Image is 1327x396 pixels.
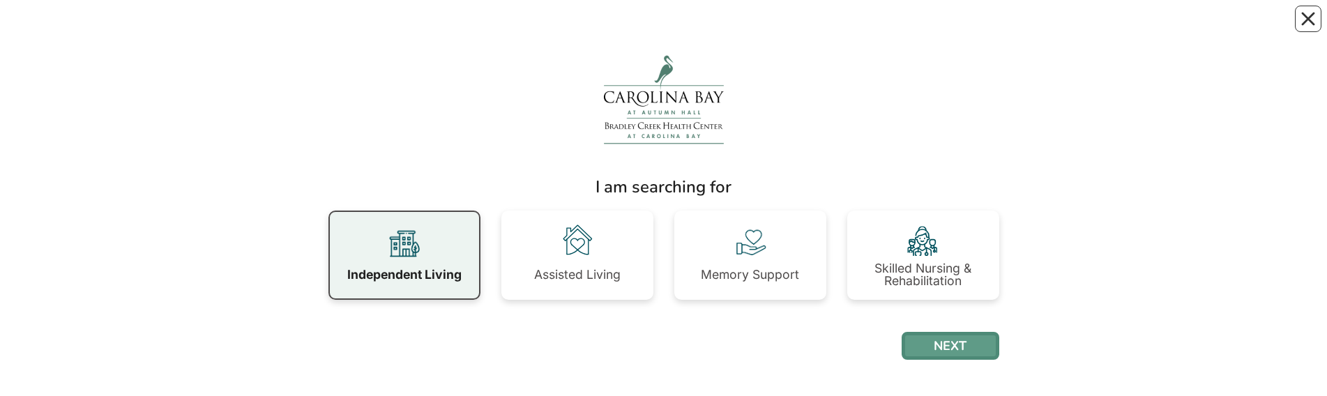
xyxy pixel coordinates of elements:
img: 9ae1b7b8-fb6f-4f97-8639-05b8931ef7bd.png [731,222,770,261]
button: Close [1295,6,1321,32]
div: I am searching for [328,174,999,199]
img: ad9f44c0-b9a7-40ca-86e4-1e3798da2df5.svg [558,222,597,261]
button: NEXT [902,332,999,360]
div: Memory Support [701,268,799,281]
img: 66457ac8-8b03-467e-90a6-fc8704b7541c.png [594,47,734,152]
div: Skilled Nursing & Rehabilitation [858,262,988,287]
img: 5e9f2fa5-21c6-4ce3-ac8d-2df153b6dbb2.svg [904,222,943,261]
div: Assisted Living [534,268,621,281]
div: Independent Living [347,268,462,281]
img: 8c7c7384-dae4-4bef-bbcb-3bcab7948a52.png [385,223,424,262]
